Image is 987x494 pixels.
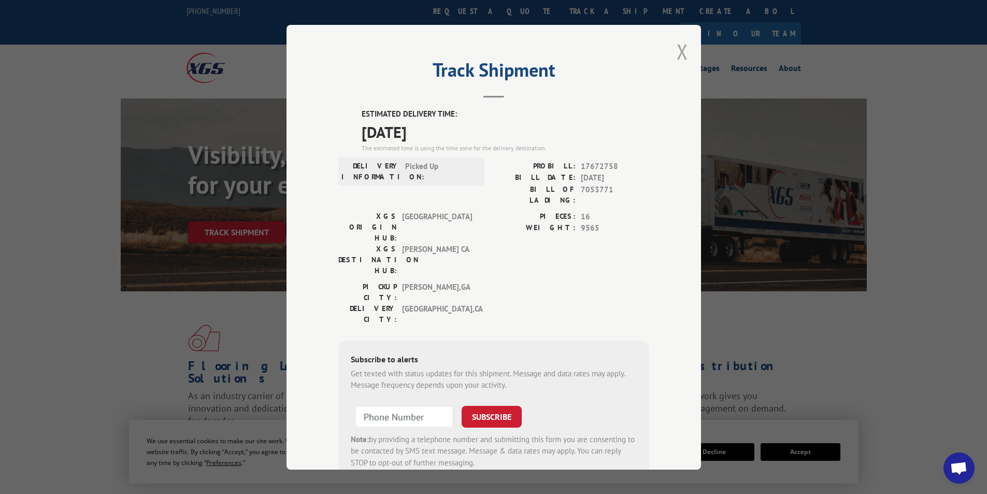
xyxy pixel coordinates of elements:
strong: Note: [351,434,369,444]
span: 17672758 [581,160,649,172]
button: Close modal [677,38,688,65]
div: Open chat [943,453,975,484]
label: BILL DATE: [494,172,576,184]
span: Picked Up [405,160,475,182]
label: PROBILL: [494,160,576,172]
span: [PERSON_NAME] CA [402,243,472,276]
div: Subscribe to alerts [351,352,637,368]
label: XGS DESTINATION HUB: [338,243,397,276]
label: ESTIMATED DELIVERY TIME: [362,108,649,120]
label: WEIGHT: [494,222,576,234]
span: [GEOGRAPHIC_DATA] [402,210,472,243]
div: Get texted with status updates for this shipment. Message and data rates may apply. Message frequ... [351,368,637,391]
span: [DATE] [362,120,649,143]
label: PICKUP CITY: [338,281,397,303]
label: PIECES: [494,210,576,222]
button: SUBSCRIBE [462,405,522,427]
input: Phone Number [355,405,453,427]
div: The estimated time is using the time zone for the delivery destination. [362,143,649,152]
span: 16 [581,210,649,222]
h2: Track Shipment [338,63,649,82]
div: by providing a telephone number and submitting this form you are consenting to be contacted by SM... [351,433,637,469]
span: 9565 [581,222,649,234]
span: 7053771 [581,184,649,205]
span: [PERSON_NAME] , GA [402,281,472,303]
label: BILL OF LADING: [494,184,576,205]
span: [GEOGRAPHIC_DATA] , CA [402,303,472,324]
label: XGS ORIGIN HUB: [338,210,397,243]
span: [DATE] [581,172,649,184]
label: DELIVERY INFORMATION: [341,160,400,182]
label: DELIVERY CITY: [338,303,397,324]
